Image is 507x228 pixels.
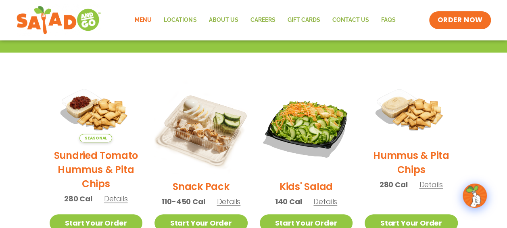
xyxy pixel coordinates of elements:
[50,148,143,191] h2: Sundried Tomato Hummus & Pita Chips
[50,80,143,142] img: Product photo for Sundried Tomato Hummus & Pita Chips
[158,11,202,30] a: Locations
[79,134,112,142] span: Seasonal
[429,11,490,29] a: ORDER NOW
[173,179,230,194] h2: Snack Pack
[380,179,408,190] span: 280 Cal
[313,196,337,207] span: Details
[64,193,92,204] span: 280 Cal
[129,11,401,30] nav: Menu
[129,11,158,30] a: Menu
[280,179,333,194] h2: Kids' Salad
[217,196,240,207] span: Details
[326,11,375,30] a: Contact Us
[275,196,302,207] span: 140 Cal
[16,4,101,36] img: new-SAG-logo-768×292
[161,196,205,207] span: 110-450 Cal
[365,148,458,177] h2: Hummus & Pita Chips
[281,11,326,30] a: GIFT CARDS
[463,184,486,207] img: wpChatIcon
[437,15,482,25] span: ORDER NOW
[419,179,443,190] span: Details
[260,80,353,173] img: Product photo for Kids’ Salad
[202,11,244,30] a: About Us
[375,11,401,30] a: FAQs
[104,194,128,204] span: Details
[154,80,248,173] img: Product photo for Snack Pack
[244,11,281,30] a: Careers
[365,80,458,142] img: Product photo for Hummus & Pita Chips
